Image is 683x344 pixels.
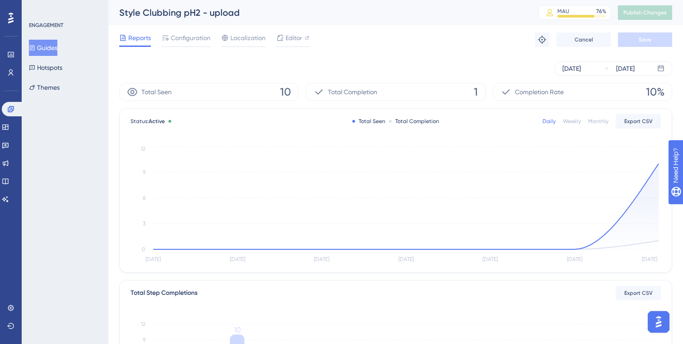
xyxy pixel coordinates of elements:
button: Export CSV [616,286,661,300]
tspan: [DATE] [567,256,582,262]
tspan: [DATE] [230,256,245,262]
span: 10% [646,85,664,99]
span: Localization [230,32,266,43]
button: Hotspots [29,60,62,76]
tspan: 3 [143,220,145,227]
tspan: 12 [141,146,145,152]
tspan: [DATE] [314,256,329,262]
iframe: UserGuiding AI Assistant Launcher [645,308,672,335]
button: Themes [29,79,60,96]
span: Configuration [171,32,211,43]
tspan: [DATE] [398,256,414,262]
span: Completion Rate [515,87,564,97]
tspan: 9 [143,169,145,175]
button: Export CSV [616,114,661,128]
div: Monthly [588,118,608,125]
span: Editor [285,32,302,43]
span: Publish Changes [623,9,667,16]
button: Guides [29,40,57,56]
span: Active [149,118,165,124]
tspan: [DATE] [642,256,657,262]
div: Total Completion [389,118,439,125]
span: Status: [131,118,165,125]
span: Total Seen [141,87,172,97]
div: [DATE] [616,63,635,74]
span: 10 [280,85,291,99]
span: Save [639,36,651,43]
div: Style Clubbing pH2 - upload [119,6,516,19]
div: MAU [557,8,569,15]
tspan: [DATE] [482,256,498,262]
div: ENGAGEMENT [29,22,63,29]
button: Save [618,32,672,47]
span: Reports [128,32,151,43]
button: Publish Changes [618,5,672,20]
span: Export CSV [624,289,653,297]
div: Total Step Completions [131,288,197,298]
div: [DATE] [562,63,581,74]
button: Cancel [557,32,611,47]
tspan: 6 [143,195,145,201]
tspan: 9 [143,337,145,343]
div: Weekly [563,118,581,125]
div: 76 % [596,8,606,15]
div: Daily [543,118,556,125]
span: Cancel [575,36,593,43]
span: Export CSV [624,118,653,125]
span: 1 [474,85,478,99]
span: Total Completion [328,87,377,97]
span: Need Help? [21,2,56,13]
tspan: 0 [142,246,145,252]
tspan: 12 [141,321,145,327]
tspan: 10 [234,326,241,334]
div: Total Seen [352,118,385,125]
tspan: [DATE] [145,256,161,262]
